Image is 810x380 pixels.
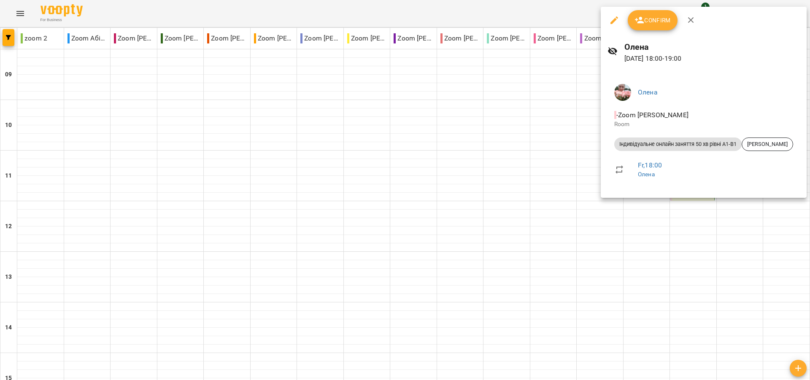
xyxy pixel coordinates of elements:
a: Олена [638,171,655,178]
p: [DATE] 18:00 - 19:00 [624,54,800,64]
span: Індивідуальне онлайн заняття 50 хв рівні А1-В1 [614,140,742,148]
span: Confirm [634,15,671,25]
button: Confirm [628,10,678,30]
img: 8083309bded53c68aac8eeebb901aa2d.jpg [614,84,631,101]
h6: Олена [624,40,800,54]
a: Олена [638,88,658,96]
p: Room [614,120,793,129]
a: Fr , 18:00 [638,161,662,169]
div: [PERSON_NAME] [742,137,793,151]
span: - Zoom [PERSON_NAME] [614,111,690,119]
span: [PERSON_NAME] [742,140,793,148]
